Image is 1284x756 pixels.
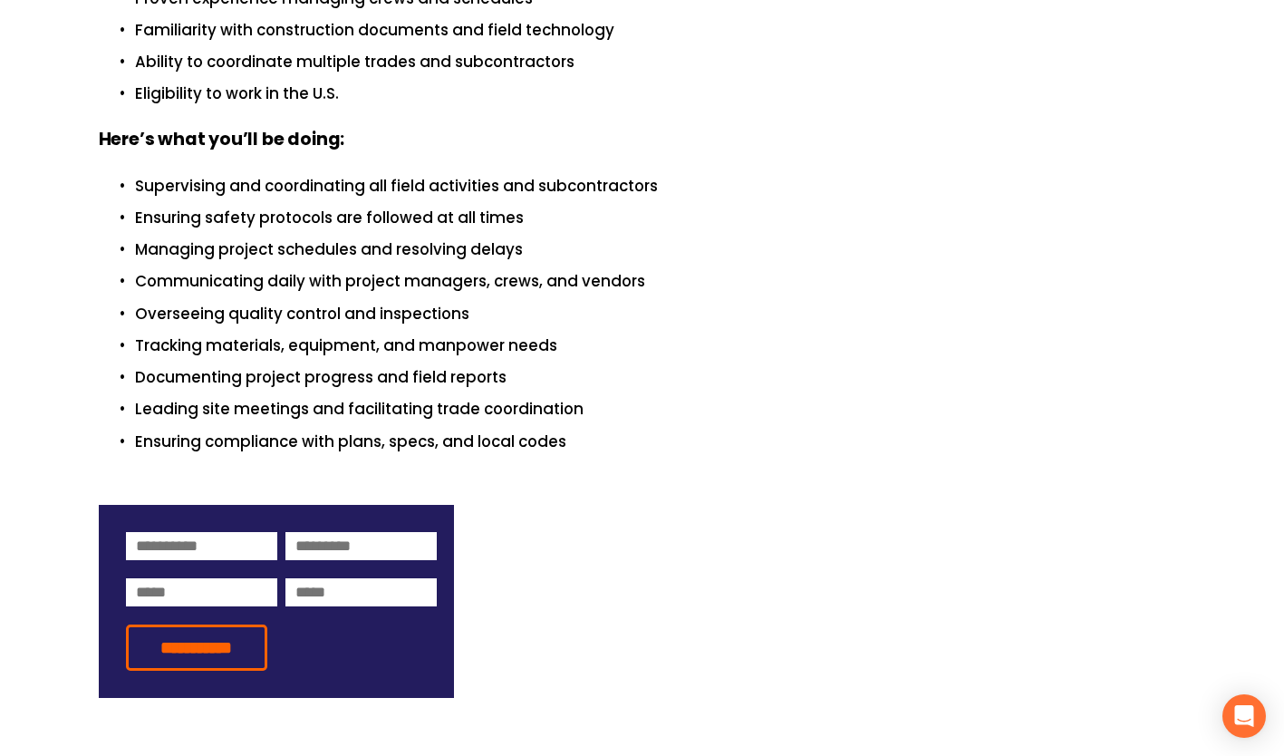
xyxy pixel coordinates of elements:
[135,334,1186,358] p: Tracking materials, equipment, and manpower needs
[135,397,1186,422] p: Leading site meetings and facilitating trade coordination
[135,174,1186,199] p: Supervising and coordinating all field activities and subcontractors
[135,430,1186,454] p: Ensuring compliance with plans, specs, and local codes
[135,302,1186,326] p: Overseeing quality control and inspections
[135,365,1186,390] p: Documenting project progress and field reports
[135,206,1186,230] p: Ensuring safety protocols are followed at all times
[1222,694,1266,738] div: Open Intercom Messenger
[99,127,345,151] strong: Here’s what you’ll be doing:
[135,237,1186,262] p: Managing project schedules and resolving delays
[135,18,1186,43] p: Familiarity with construction documents and field technology
[135,50,1186,74] p: Ability to coordinate multiple trades and subcontractors
[135,269,1186,294] p: Communicating daily with project managers, crews, and vendors
[135,82,1186,106] p: Eligibility to work in the U.S.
